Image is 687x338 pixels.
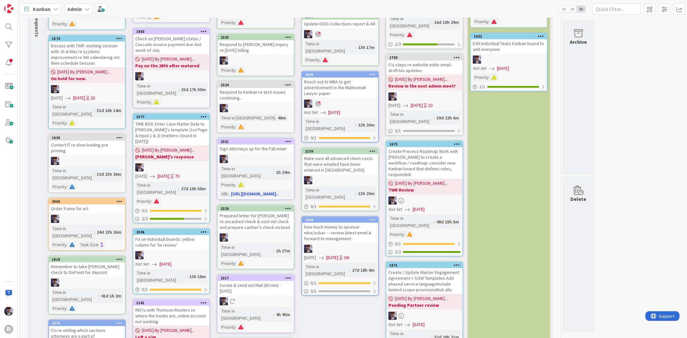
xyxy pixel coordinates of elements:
[51,183,67,190] div: Priority
[395,41,401,48] span: 2/3
[133,72,209,80] div: ML
[386,54,463,136] a: 1703F/u steps re website edits email - draft bio updates[DATE] By [PERSON_NAME]...Review in the n...
[235,67,236,74] span: :
[218,40,294,54] div: Respond to [PERSON_NAME] inquiry re [DATE] billing
[350,267,376,274] div: 27d 18h 4m
[304,99,312,108] img: ML
[135,182,178,196] div: Time in [GEOGRAPHIC_DATA]
[91,95,95,101] div: 2D
[218,206,294,211] div: 2320
[67,20,68,27] span: :
[388,92,397,101] img: ML
[435,218,461,225] div: 48d 15h 5m
[357,190,376,197] div: 13h 20m
[133,114,209,120] div: 1577
[388,83,461,89] b: Review in the next admin meet?
[142,207,148,214] span: 0 / 1
[51,241,67,248] div: Priority
[218,34,294,40] div: 2325
[301,216,379,296] a: 1804how much money to sponsor mba/osbar - - review latest email & forward to managementML[DATE][D...
[218,104,294,112] div: ML
[217,275,294,333] a: 2317Curate & send out Mail (60 min) - [DATE]MLTime in [GEOGRAPHIC_DATA]:4h 45mPriority:
[388,302,461,308] b: Pending Partner review
[218,139,294,145] div: 2321
[133,120,209,146] div: TIME BOX: Enter Case Matter Data to [PERSON_NAME]'s template (1st Page & Input 1 & 2) (matters cl...
[328,109,340,116] span: [DATE]
[49,278,125,287] div: ML
[218,233,294,242] div: ML
[217,81,294,133] a: 2324Respond to Kanban re tech issues continuing...MLTime in [GEOGRAPHIC_DATA]:48mPriority:
[51,119,67,127] div: Priority
[57,69,110,75] span: [DATE] By [PERSON_NAME]...
[386,196,463,205] div: ML
[395,127,401,134] span: 0/1
[51,95,63,101] span: [DATE]
[276,114,288,121] div: 48m
[51,305,67,312] div: Priority
[479,83,485,90] span: 1 / 1
[218,297,294,305] div: ML
[51,289,99,303] div: Time in [GEOGRAPHIC_DATA]
[218,145,294,153] div: Sign attorneys up for the Fall mixer
[218,155,294,163] div: ML
[302,279,378,287] div: 0/1
[470,33,548,91] a: 1932Edit Individual Tasks Kanban board to add everyoneMLNot Set[DATE]Priority:1/1
[142,286,148,293] span: 0 / 1
[386,92,463,101] div: ML
[133,306,209,326] div: REF/u with Thomson Reuters re where the books are, online account not working
[301,71,379,143] a: 2309Reach out to MBA to get advertisement in the Multnomah Lawyer paperMLNot Set[DATE]Time in [GE...
[133,163,209,172] div: ML
[217,138,294,200] a: 2321Sign attorneys up for the Fall mixerMLTime in [GEOGRAPHIC_DATA]:1h 24mPriority:URL:[URL][DOMA...
[51,20,67,27] div: Priority
[220,190,228,197] div: URL
[302,30,378,38] div: ML
[301,13,379,66] a: 2310Update IOLTA Collections report & ARMLTime in [GEOGRAPHIC_DATA]:13h 17mPriority:
[220,56,228,65] img: ML
[302,176,378,184] div: ML
[49,36,125,67] div: 1574Discuss with TWR: working session with JS & Max re systems improvement re WA calendaring etc....
[220,19,235,26] div: Priority
[218,88,294,102] div: Respond to Kanban re tech issues continuing...
[320,56,321,63] span: :
[592,3,641,15] input: Quick Filter...
[228,190,229,197] span: :
[395,180,448,187] span: [DATE] By [PERSON_NAME]...
[218,82,294,102] div: 2324Respond to Kanban re tech issues continuing...
[136,29,209,34] div: 1883
[49,42,125,67] div: Discuss with TWR: working session with JS & Max re systems improvement re WA calendaring etc. the...
[221,206,294,211] div: 2320
[178,86,179,93] span: :
[51,103,94,117] div: Time in [GEOGRAPHIC_DATA]
[273,169,274,176] span: :
[94,229,95,236] span: :
[48,134,126,193] a: 1639Contact IT re slow loading pre printingMLTime in [GEOGRAPHIC_DATA]:32d 23h 26mPriority:
[274,169,292,176] div: 1h 24m
[136,301,209,305] div: 1241
[220,114,275,121] div: Time in [GEOGRAPHIC_DATA]
[4,4,13,13] img: Visit kanbanzone.com
[388,111,434,125] div: Time in [GEOGRAPHIC_DATA]
[217,34,294,76] a: 2325Respond to [PERSON_NAME] inquiry re [DATE] billingMLPriority:
[51,215,59,223] img: ML
[301,148,379,211] a: 2159Make sure all advanced client costs that were emailed have been entered in [GEOGRAPHIC_DATA]M...
[51,157,59,165] img: ML
[133,34,209,54] div: Check on [PERSON_NAME] status / Cascade invoice payment due 2nd week of July
[221,139,294,144] div: 2321
[386,147,463,179] div: Create Process Roadmap Work with [PERSON_NAME] to create a workflow / roadmap: consider new Kanba...
[302,148,378,174] div: 2159Make sure all advanced client costs that were emailed have been entered in [GEOGRAPHIC_DATA]
[52,36,125,41] div: 1574
[136,115,209,119] div: 1577
[220,67,235,74] div: Priority
[187,273,188,280] span: :
[49,257,125,277] div: 1818Remember to take [PERSON_NAME] check to OnPoint for deposit
[432,19,433,26] span: :
[304,109,318,115] i: Not Set
[135,163,144,172] img: ML
[395,240,401,247] span: 0 / 1
[220,324,235,331] div: Priority
[304,118,356,132] div: Time in [GEOGRAPHIC_DATA]
[221,276,294,280] div: 2317
[49,199,125,213] div: 2060Order frame for art
[388,231,404,238] div: Priority
[275,114,276,121] span: :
